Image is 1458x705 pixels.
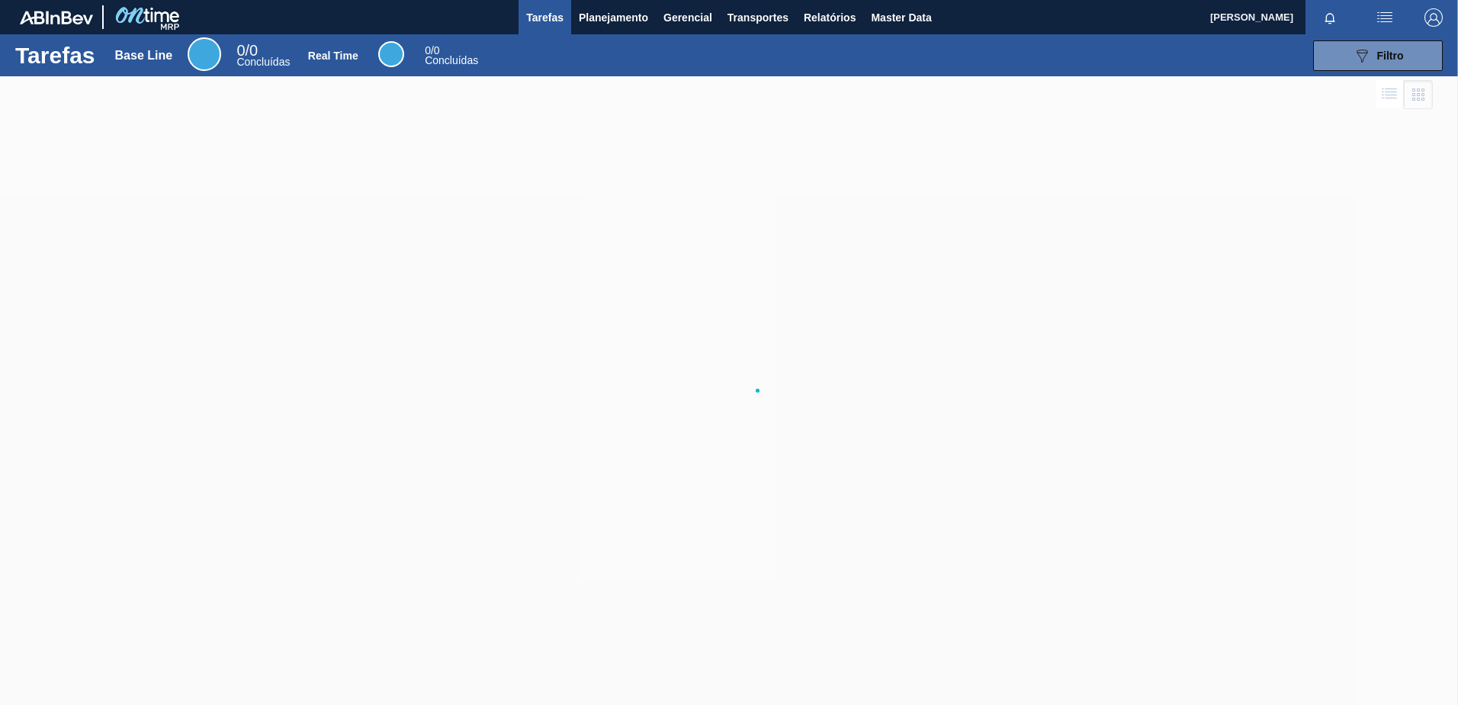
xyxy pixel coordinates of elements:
span: Master Data [871,8,931,27]
h1: Tarefas [15,47,95,64]
span: Concluídas [425,54,478,66]
span: / 0 [236,42,258,59]
img: TNhmsLtSVTkK8tSr43FrP2fwEKptu5GPRR3wAAAABJRU5ErkJggg== [20,11,93,24]
span: Planejamento [579,8,648,27]
span: 0 [236,42,245,59]
span: Concluídas [236,56,290,68]
span: Filtro [1377,50,1404,62]
div: Real Time [308,50,358,62]
button: Filtro [1313,40,1443,71]
div: Base Line [115,49,173,63]
span: Tarefas [526,8,564,27]
img: Logout [1424,8,1443,27]
div: Real Time [425,46,478,66]
img: userActions [1376,8,1394,27]
div: Real Time [378,41,404,67]
span: / 0 [425,44,439,56]
span: 0 [425,44,431,56]
span: Relatórios [804,8,856,27]
span: Gerencial [663,8,712,27]
button: Notificações [1305,7,1354,28]
span: Transportes [727,8,788,27]
div: Base Line [188,37,221,71]
div: Base Line [236,44,290,67]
